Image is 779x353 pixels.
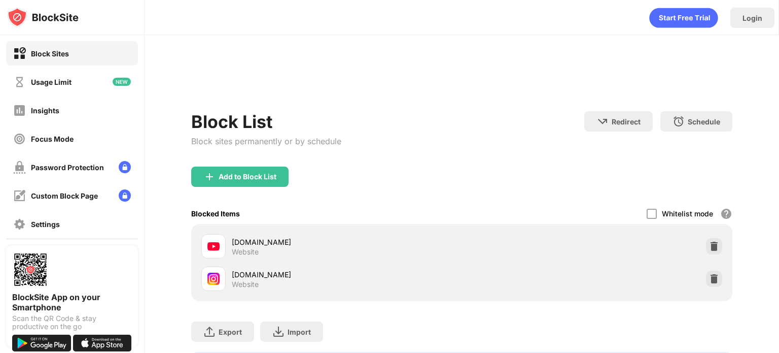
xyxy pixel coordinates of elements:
[31,163,104,172] div: Password Protection
[13,76,26,88] img: time-usage-off.svg
[113,78,131,86] img: new-icon.svg
[207,240,220,252] img: favicons
[191,111,341,132] div: Block List
[13,161,26,174] img: password-protection-off.svg
[31,220,60,229] div: Settings
[119,189,131,202] img: lock-menu.svg
[662,209,713,218] div: Whitelist mode
[207,273,220,285] img: favicons
[31,106,59,115] div: Insights
[12,314,132,331] div: Scan the QR Code & stay productive on the go
[12,292,132,312] div: BlockSite App on your Smartphone
[191,209,240,218] div: Blocked Items
[13,47,26,60] img: block-on.svg
[13,133,26,145] img: focus-off.svg
[232,237,462,247] div: [DOMAIN_NAME]
[232,247,259,256] div: Website
[649,8,718,28] div: animation
[191,136,341,146] div: Block sites permanently or by schedule
[219,328,242,336] div: Export
[191,63,732,99] iframe: Banner
[612,117,641,126] div: Redirect
[288,328,311,336] div: Import
[13,218,26,231] img: settings-off.svg
[13,189,26,202] img: customize-block-page-off.svg
[119,161,131,173] img: lock-menu.svg
[31,49,69,58] div: Block Sites
[12,335,71,351] img: get-it-on-google-play.svg
[31,191,98,200] div: Custom Block Page
[31,135,74,143] div: Focus Mode
[232,269,462,280] div: [DOMAIN_NAME]
[688,117,720,126] div: Schedule
[12,251,49,288] img: options-page-qr-code.png
[7,7,79,27] img: logo-blocksite.svg
[13,104,26,117] img: insights-off.svg
[73,335,132,351] img: download-on-the-app-store.svg
[219,173,276,181] div: Add to Block List
[31,78,72,86] div: Usage Limit
[742,14,762,22] div: Login
[232,280,259,289] div: Website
